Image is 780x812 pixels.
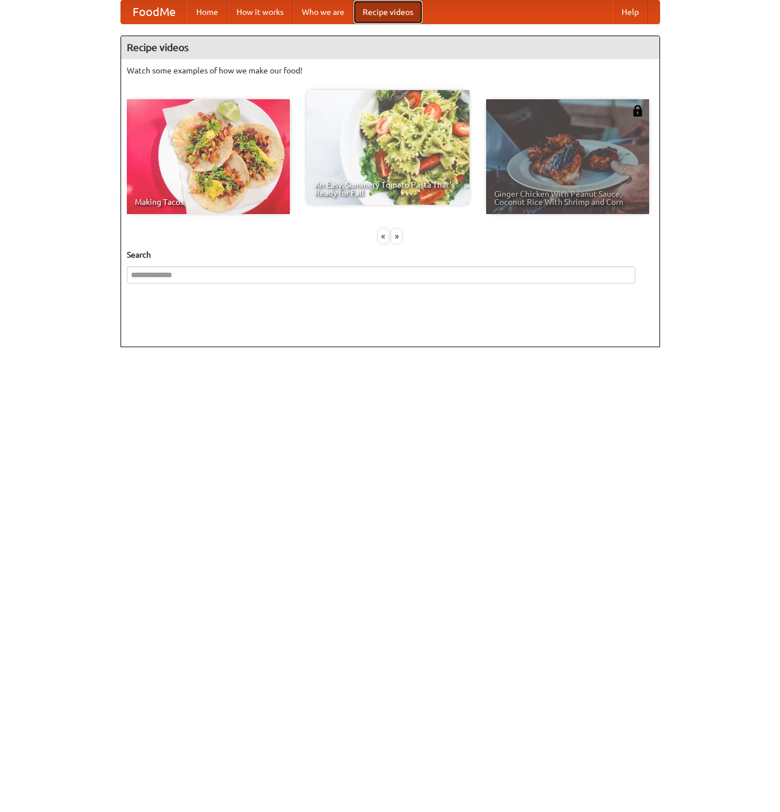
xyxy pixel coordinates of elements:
p: Watch some examples of how we make our food! [127,65,654,76]
a: Who we are [293,1,354,24]
a: FoodMe [121,1,187,24]
a: Home [187,1,227,24]
span: An Easy, Summery Tomato Pasta That's Ready for Fall [315,181,461,197]
a: An Easy, Summery Tomato Pasta That's Ready for Fall [306,90,469,205]
h5: Search [127,249,654,261]
span: Making Tacos [135,198,282,206]
h4: Recipe videos [121,36,659,59]
a: How it works [227,1,293,24]
div: « [378,229,389,243]
div: » [391,229,402,243]
a: Recipe videos [354,1,422,24]
a: Help [612,1,648,24]
a: Making Tacos [127,99,290,214]
img: 483408.png [632,105,643,116]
